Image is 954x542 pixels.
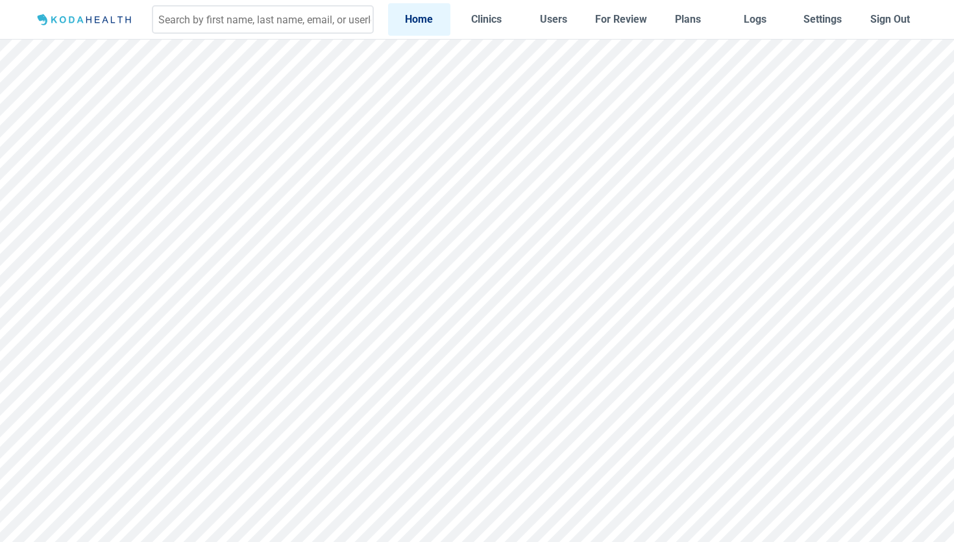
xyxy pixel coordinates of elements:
[792,3,854,35] a: Settings
[33,12,138,28] img: Logo
[657,3,720,35] a: Plans
[590,3,652,35] a: For Review
[388,3,450,35] a: Home
[859,3,921,35] button: Sign Out
[724,3,787,35] a: Logs
[522,3,585,35] a: Users
[456,3,518,35] a: Clinics
[152,5,374,34] input: Search by first name, last name, email, or userId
